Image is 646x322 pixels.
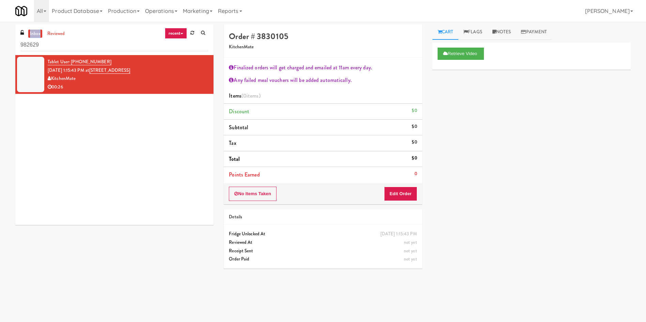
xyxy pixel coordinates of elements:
[487,24,516,40] a: Notes
[229,32,417,41] h4: Order # 3830105
[15,5,27,17] img: Micromart
[46,30,67,38] a: reviewed
[380,230,417,238] div: [DATE] 1:15:43 PM
[89,67,130,74] a: [STREET_ADDRESS]
[48,58,111,65] a: Tablet User· [PHONE_NUMBER]
[69,58,111,65] span: · [PHONE_NUMBER]
[229,45,417,50] h5: KitchenMate
[516,24,552,40] a: Payment
[229,63,417,73] div: Finalized orders will get charged and emailed at 11am every day.
[229,238,417,247] div: Reviewed At
[48,67,89,73] span: [DATE] 1:15:43 PM at
[404,239,417,245] span: not yet
[28,30,42,38] a: inbox
[229,213,417,221] div: Details
[229,230,417,238] div: Fridge Unlocked At
[438,48,484,60] button: Retrieve Video
[229,247,417,255] div: Receipt Sent
[48,74,208,83] div: KitchenMate
[229,171,259,179] span: Points Earned
[165,28,187,39] a: recent
[229,187,277,201] button: No Items Taken
[412,154,417,163] div: $0
[229,92,260,100] span: Items
[414,170,417,178] div: 0
[48,83,208,91] div: 00:26
[404,256,417,262] span: not yet
[432,24,459,40] a: Cart
[229,255,417,264] div: Order Paid
[404,248,417,254] span: not yet
[229,75,417,85] div: Any failed meal vouchers will be added automatically.
[20,39,208,51] input: Search vision orders
[229,139,236,147] span: Tax
[247,92,259,100] ng-pluralize: items
[412,106,417,115] div: $0
[458,24,487,40] a: Flags
[229,123,248,131] span: Subtotal
[241,92,261,100] span: (0 )
[229,107,249,115] span: Discount
[15,55,214,94] li: Tablet User· [PHONE_NUMBER][DATE] 1:15:43 PM at[STREET_ADDRESS]KitchenMate00:26
[412,122,417,131] div: $0
[412,138,417,147] div: $0
[229,155,240,163] span: Total
[384,187,417,201] button: Edit Order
